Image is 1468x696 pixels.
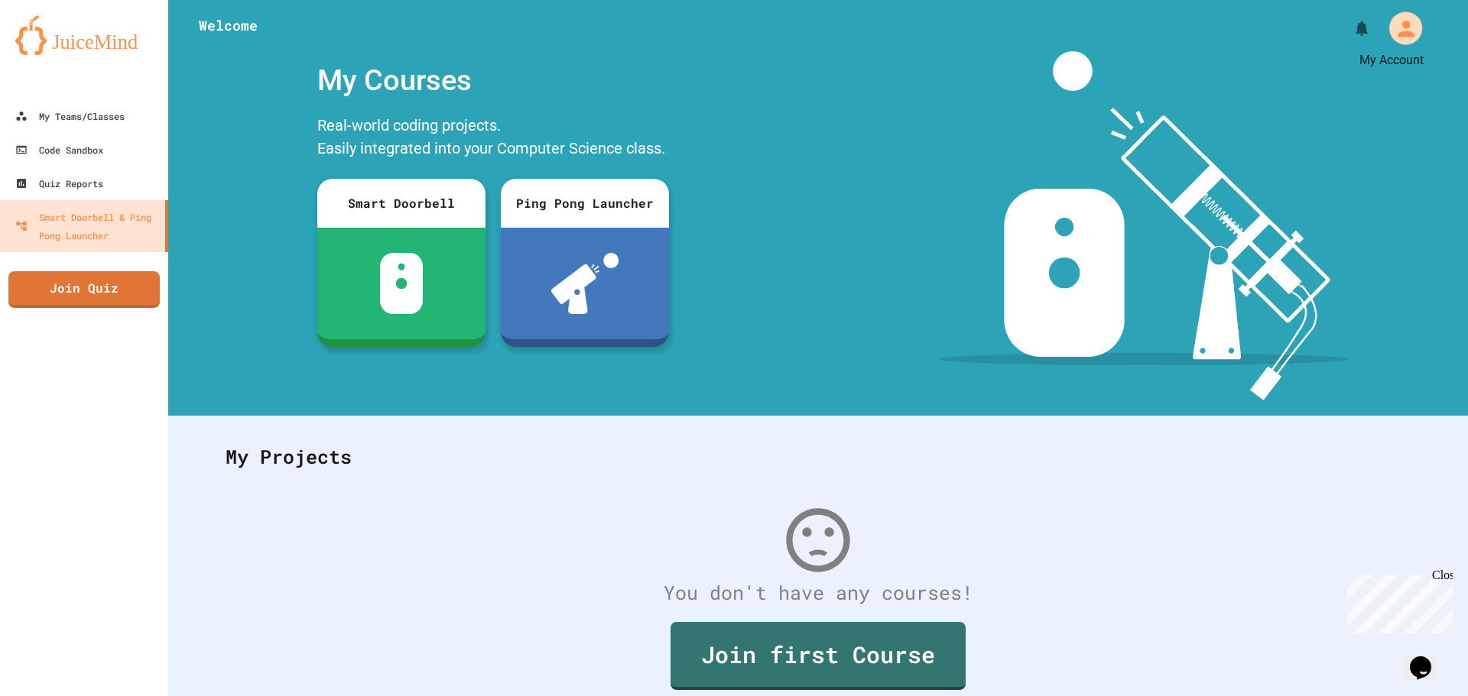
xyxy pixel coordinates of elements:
[1324,15,1375,41] div: My Notifications
[210,578,1426,607] div: You don't have any courses!
[15,107,125,125] div: My Teams/Classes
[15,174,103,193] div: Quiz Reports
[15,208,159,244] div: Smart Doorbell & Ping Pong Launcher
[8,271,160,308] a: Join Quiz
[1341,568,1453,633] iframe: chat widget
[15,141,103,159] div: Code Sandbox
[1404,635,1453,681] iframe: chat widget
[317,179,486,228] div: Smart Doorbell
[1370,7,1427,49] div: My Account
[380,253,424,314] img: sdb-white.svg
[501,179,669,228] div: Ping Pong Launcher
[551,253,619,314] img: ppl-with-ball.png
[938,51,1348,400] img: banner-image-my-projects.png
[1359,51,1424,70] div: My Account
[310,51,677,110] div: My Courses
[310,110,677,167] div: Real-world coding projects. Easily integrated into your Computer Science class.
[15,15,153,55] img: logo-orange.svg
[210,427,1426,487] div: My Projects
[6,6,106,97] div: Chat with us now!Close
[671,622,966,690] a: Join first Course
